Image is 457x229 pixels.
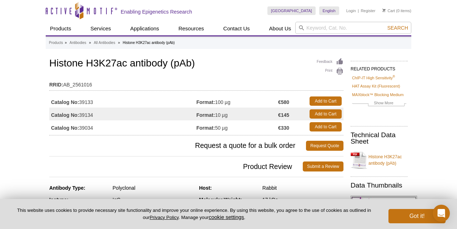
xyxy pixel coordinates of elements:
[388,209,446,223] button: Got it!
[262,185,343,191] div: Rabbit
[306,141,343,151] a: Request Quote
[112,185,194,191] div: Polyclonal
[385,25,410,31] button: Search
[49,197,69,203] strong: Isotype:
[51,125,79,131] strong: Catalog No:
[11,207,377,221] p: This website uses cookies to provide necessary site functionality and improve your online experie...
[199,197,242,203] strong: Molecular Weight:
[196,120,278,133] td: 50 µg
[352,100,406,108] a: Show More
[196,125,215,131] strong: Format:
[317,58,343,66] a: Feedback
[49,108,196,120] td: 39134
[278,112,289,118] strong: €145
[196,99,215,105] strong: Format:
[358,6,359,15] li: |
[352,75,395,81] a: ChIP-IT High Sensitivity®
[49,161,303,171] span: Product Review
[46,22,75,35] a: Products
[199,185,212,191] strong: Host:
[265,22,296,35] a: About Us
[319,6,339,15] a: English
[351,182,408,189] h2: Data Thumbnails
[196,108,278,120] td: 10 µg
[89,41,91,45] li: »
[310,109,342,119] a: Add to Cart
[382,6,411,15] li: (0 items)
[196,95,278,108] td: 100 µg
[118,41,120,45] li: »
[382,8,395,13] a: Cart
[278,99,289,105] strong: €580
[303,161,343,171] a: Submit a Review
[49,40,63,46] a: Products
[310,122,342,131] a: Add to Cart
[382,9,386,12] img: Your Cart
[351,196,417,218] img: Histone H3K27ac antibody (pAb) tested by ChIP-Seq.
[49,185,85,191] strong: Antibody Type:
[346,8,356,13] a: Login
[262,196,343,203] div: 17 kDa
[317,68,343,75] a: Print
[49,95,196,108] td: 39133
[278,125,289,131] strong: €330
[219,22,254,35] a: Contact Us
[70,40,86,46] a: Antibodies
[351,132,408,145] h2: Technical Data Sheet
[352,91,404,98] a: MAXblock™ Blocking Medium
[51,112,79,118] strong: Catalog No:
[123,41,175,45] li: Histone H3K27ac antibody (pAb)
[49,81,63,88] strong: RRID:
[65,41,67,45] li: »
[433,205,450,222] div: Open Intercom Messenger
[150,215,179,220] a: Privacy Policy
[112,196,194,203] div: IgG
[196,112,215,118] strong: Format:
[49,120,196,133] td: 39034
[351,61,408,74] h2: RELATED PRODUCTS
[174,22,209,35] a: Resources
[121,9,192,15] h2: Enabling Epigenetics Research
[94,40,115,46] a: All Antibodies
[351,149,408,171] a: Histone H3K27ac antibody (pAb)
[49,141,306,151] span: Request a quote for a bulk order
[126,22,164,35] a: Applications
[387,25,408,31] span: Search
[310,96,342,106] a: Add to Cart
[393,75,395,78] sup: ®
[49,77,343,89] td: AB_2561016
[295,22,411,34] input: Keyword, Cat. No.
[361,8,375,13] a: Register
[49,58,343,70] h1: Histone H3K27ac antibody (pAb)
[51,99,79,105] strong: Catalog No:
[352,83,400,89] a: HAT Assay Kit (Fluorescent)
[209,214,244,220] button: cookie settings
[86,22,115,35] a: Services
[267,6,316,15] a: [GEOGRAPHIC_DATA]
